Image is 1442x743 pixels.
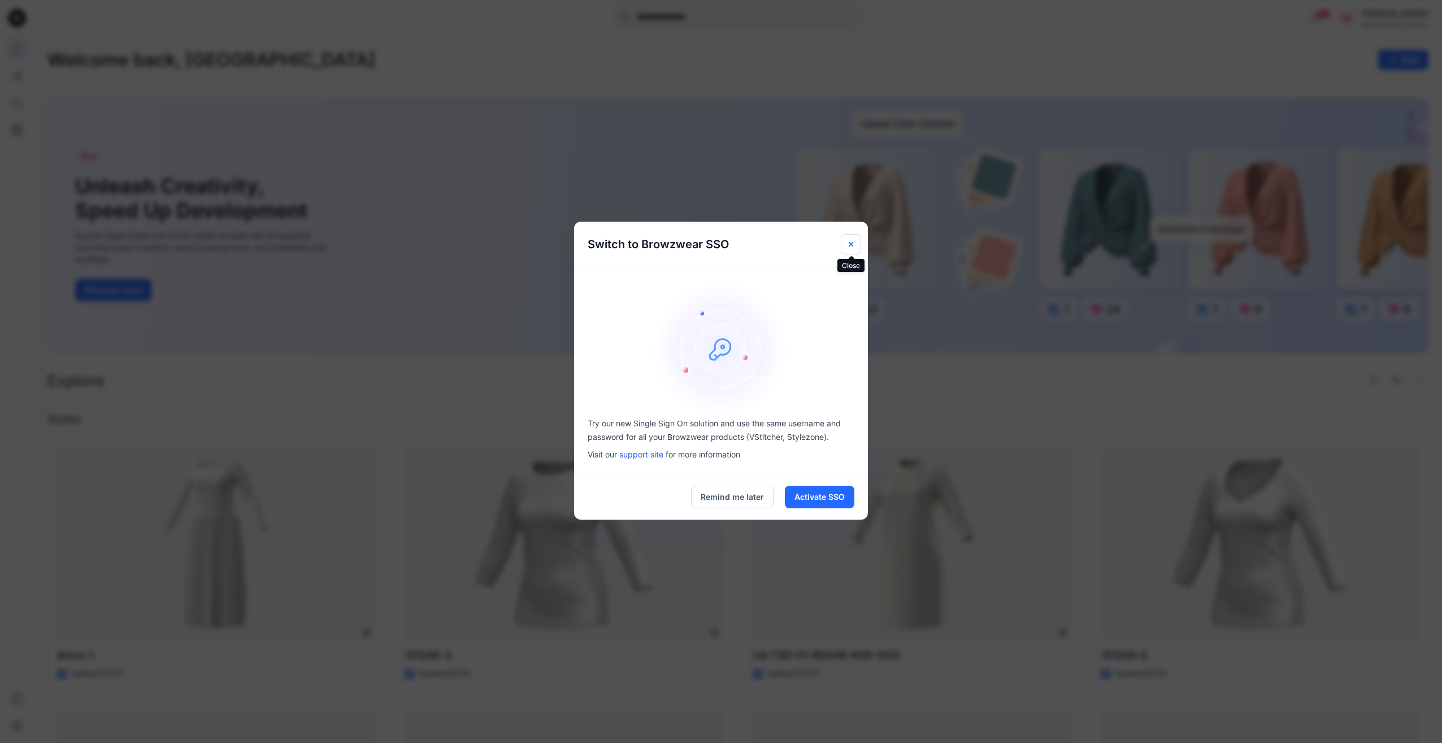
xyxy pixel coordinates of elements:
[785,486,854,508] button: Activate SSO
[841,234,861,254] button: Close
[653,281,789,417] img: onboarding-sz2.46497b1a466840e1406823e529e1e164.svg
[588,448,854,460] p: Visit our for more information
[588,417,854,444] p: Try our new Single Sign On solution and use the same username and password for all your Browzwear...
[574,222,742,267] h5: Switch to Browzwear SSO
[619,450,663,459] a: support site
[691,486,774,508] button: Remind me later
